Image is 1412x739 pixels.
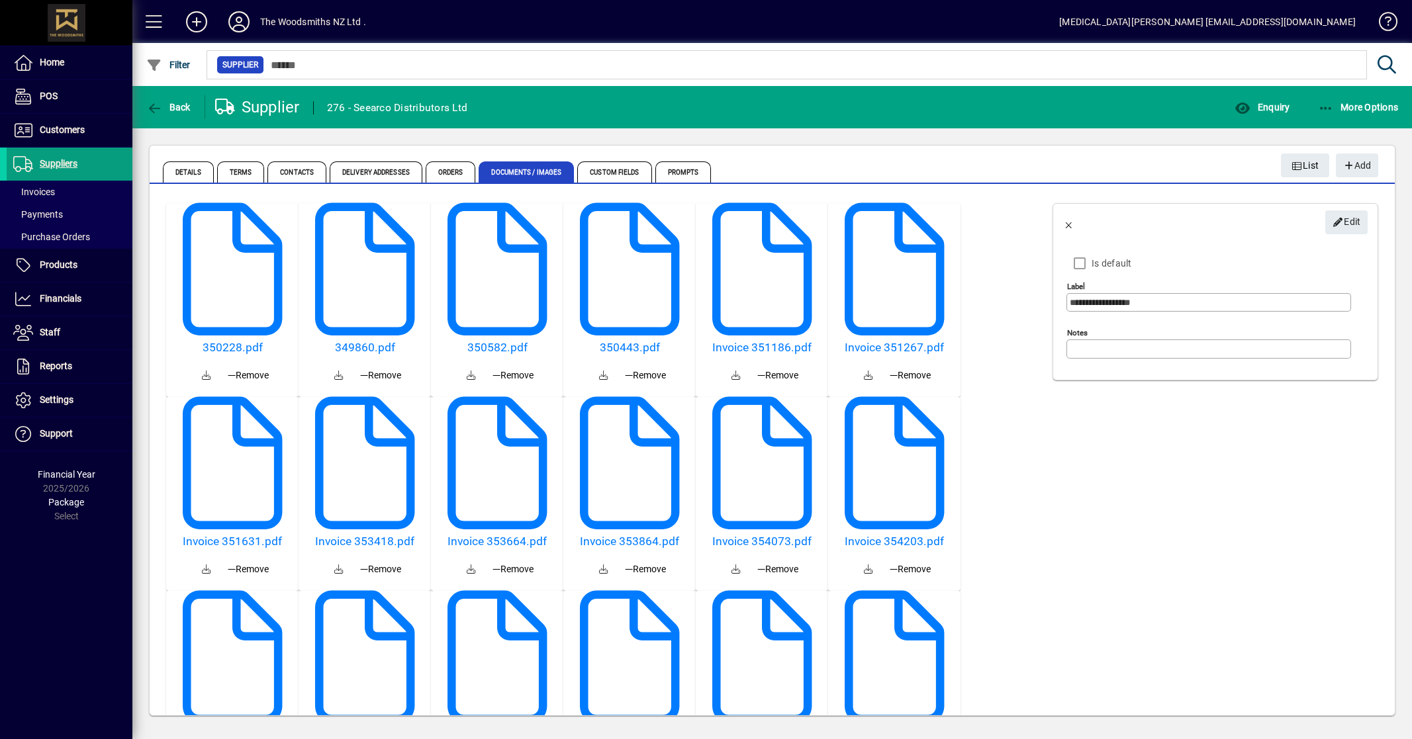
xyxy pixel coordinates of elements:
[38,469,95,480] span: Financial Year
[757,562,798,576] span: Remove
[222,363,274,387] button: Remove
[171,341,293,355] a: 350228.pdf
[1235,102,1290,112] span: Enquiry
[13,232,90,242] span: Purchase Orders
[1333,211,1361,233] span: Edit
[620,363,671,387] button: Remove
[1318,102,1399,112] span: More Options
[588,360,620,392] a: Download
[701,535,823,548] a: Invoice 354073.pdf
[40,293,81,304] span: Financials
[171,535,293,548] a: Invoice 351631.pdf
[222,557,274,581] button: Remove
[40,124,85,135] span: Customers
[217,161,265,183] span: Terms
[215,97,300,118] div: Supplier
[360,562,401,576] span: Remove
[7,417,132,451] a: Support
[40,428,73,439] span: Support
[1292,155,1319,177] span: List
[655,161,712,183] span: Prompts
[218,10,260,34] button: Profile
[1369,3,1395,46] a: Knowledge Base
[330,161,422,183] span: Delivery Addresses
[360,369,401,382] span: Remove
[355,363,406,387] button: Remove
[7,283,132,316] a: Financials
[455,360,487,392] a: Download
[569,535,690,548] a: Invoice 353864.pdf
[1325,210,1368,234] button: Edit
[853,360,884,392] a: Download
[304,341,426,355] h5: 349860.pdf
[884,557,936,581] button: Remove
[833,535,955,548] a: Invoice 354203.pdf
[493,369,534,382] span: Remove
[355,557,406,581] button: Remove
[720,360,752,392] a: Download
[260,11,366,32] div: The Woodsmiths NZ Ltd .
[327,97,468,118] div: 276 - Seearco Distributors Ltd
[7,249,132,282] a: Products
[323,360,355,392] a: Download
[13,209,63,220] span: Payments
[833,341,955,355] a: Invoice 351267.pdf
[487,363,539,387] button: Remove
[1342,155,1371,177] span: Add
[1315,95,1402,119] button: More Options
[304,535,426,548] a: Invoice 353418.pdf
[7,114,132,147] a: Customers
[40,361,72,371] span: Reports
[323,554,355,586] a: Download
[577,161,651,183] span: Custom Fields
[7,80,132,113] a: POS
[40,327,60,337] span: Staff
[426,161,476,183] span: Orders
[40,91,58,101] span: POS
[40,394,73,405] span: Settings
[7,181,132,203] a: Invoices
[487,557,539,581] button: Remove
[175,10,218,34] button: Add
[455,554,487,586] a: Download
[132,95,205,119] app-page-header-button: Back
[48,497,84,507] span: Package
[191,554,222,586] a: Download
[7,316,132,349] a: Staff
[853,554,884,586] a: Download
[436,341,558,355] a: 350582.pdf
[40,259,77,270] span: Products
[146,60,191,70] span: Filter
[569,341,690,355] a: 350443.pdf
[1281,153,1330,177] button: List
[884,363,936,387] button: Remove
[436,535,558,548] h5: Invoice 353664.pdf
[757,369,798,382] span: Remove
[1336,153,1378,177] button: Add
[228,369,269,382] span: Remove
[620,557,671,581] button: Remove
[7,384,132,417] a: Settings
[143,53,194,77] button: Filter
[752,363,804,387] button: Remove
[1067,282,1085,291] mat-label: Label
[13,187,55,197] span: Invoices
[701,341,823,355] a: Invoice 351186.pdf
[720,554,752,586] a: Download
[1053,206,1085,238] button: Back
[40,158,77,169] span: Suppliers
[1059,11,1356,32] div: [MEDICAL_DATA][PERSON_NAME] [EMAIL_ADDRESS][DOMAIN_NAME]
[7,203,132,226] a: Payments
[7,226,132,248] a: Purchase Orders
[752,557,804,581] button: Remove
[143,95,194,119] button: Back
